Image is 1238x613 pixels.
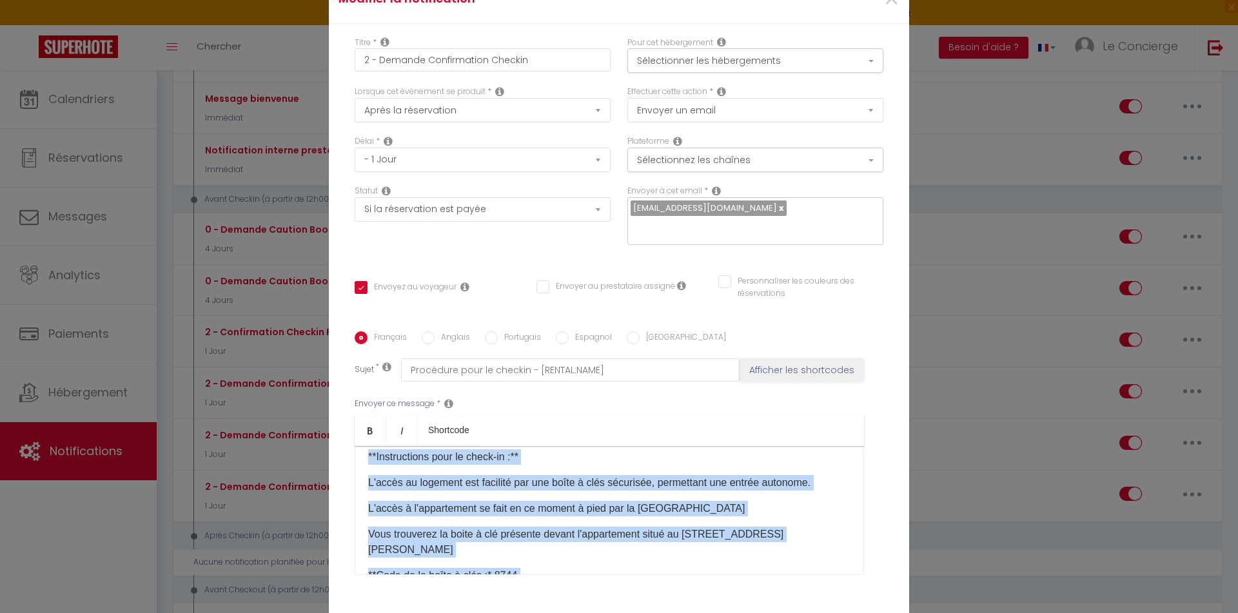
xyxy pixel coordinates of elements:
i: Event Occur [495,86,504,97]
label: Effectuer cette action [627,86,707,98]
button: Afficher les shortcodes [740,358,864,382]
label: Titre [355,37,371,49]
label: Portugais [498,331,541,345]
label: [GEOGRAPHIC_DATA] [640,331,726,345]
label: Plateforme [627,135,669,148]
i: Message [444,398,453,409]
label: Lorsque cet événement se produit [355,86,486,98]
i: Envoyer au voyageur [460,282,469,292]
button: Sélectionnez les chaînes [627,148,883,172]
label: Envoyer ce message [355,398,435,410]
i: Action Type [717,86,726,97]
label: Statut [355,185,378,197]
i: This Rental [717,37,726,47]
p: L'accès au logement est facilité par une boîte à clés sécurisée, permettant une entrée autonome. [368,475,850,491]
button: Sélectionner les hébergements [627,48,883,73]
label: Pour cet hébergement [627,37,713,49]
i: Envoyer au prestataire si il est assigné [677,280,686,291]
i: Action Channel [673,136,682,146]
i: Booking status [382,186,391,196]
label: Envoyer à cet email [627,185,702,197]
a: Italic [386,414,418,445]
i: Recipient [712,186,721,196]
label: Délai [355,135,374,148]
label: Anglais [435,331,470,345]
p: Vous trouverez la boite à clé présente devant l'appartement situé au [STREET_ADDRESS][PERSON_NAME] [368,527,850,558]
label: Français [368,331,407,345]
p: **Code de la boîte à clés :* 8744 [368,568,850,583]
label: Sujet [355,364,374,377]
p: L'accès à l'appartement se fait en ce moment à pied par la [GEOGRAPHIC_DATA] [368,501,850,516]
a: Shortcode [418,414,480,445]
i: Title [380,37,389,47]
span: [EMAIL_ADDRESS][DOMAIN_NAME] [633,202,777,214]
label: Espagnol [569,331,612,345]
a: Bold [355,414,386,445]
p: **Instructions pour le check-in :** [368,449,850,465]
button: Ouvrir le widget de chat LiveChat [10,5,49,44]
i: Subject [382,362,391,372]
i: Action Time [384,136,393,146]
